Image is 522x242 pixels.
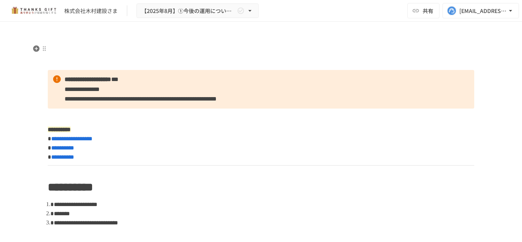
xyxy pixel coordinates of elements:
[141,6,235,16] span: 【2025年8月】①今後の運用についてのご案内/THANKS GIFTキックオフMTG
[423,6,433,15] span: 共有
[407,3,439,18] button: 共有
[64,7,118,15] div: 株式会社木村建設さま
[136,3,259,18] button: 【2025年8月】①今後の運用についてのご案内/THANKS GIFTキックオフMTG
[459,6,507,16] div: [EMAIL_ADDRESS][DOMAIN_NAME]
[9,5,58,17] img: mMP1OxWUAhQbsRWCurg7vIHe5HqDpP7qZo7fRoNLXQh
[443,3,519,18] button: [EMAIL_ADDRESS][DOMAIN_NAME]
